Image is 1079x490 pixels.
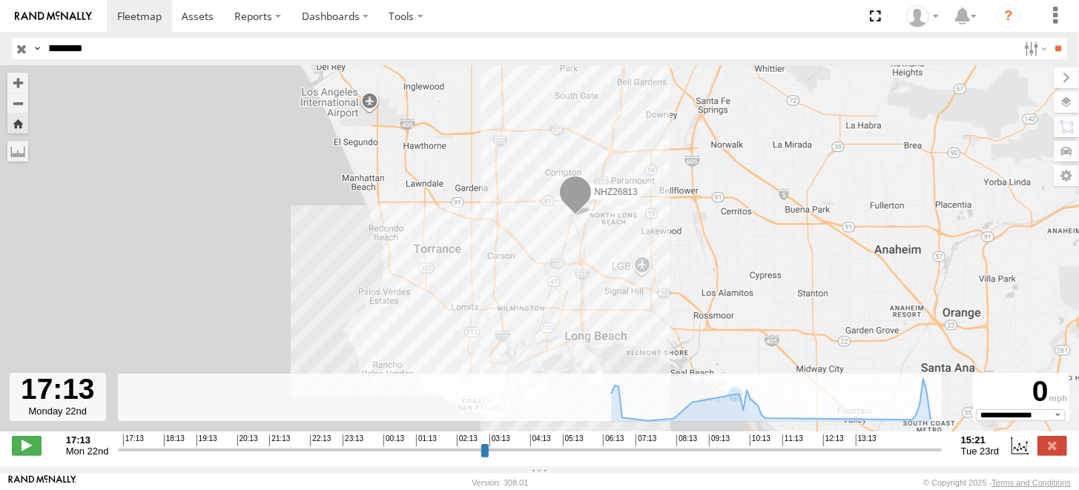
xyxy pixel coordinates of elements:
[750,434,771,446] span: 10:13
[961,434,999,446] strong: 15:21
[123,434,144,446] span: 17:13
[603,434,624,446] span: 06:13
[1018,38,1050,59] label: Search Filter Options
[237,434,258,446] span: 20:13
[992,478,1071,487] a: Terms and Conditions
[676,434,697,446] span: 08:13
[416,434,437,446] span: 01:13
[164,434,185,446] span: 18:13
[269,434,290,446] span: 21:13
[901,5,944,27] div: Zulema McIntosch
[530,434,551,446] span: 04:13
[1037,436,1067,455] label: Close
[15,11,92,21] img: rand-logo.svg
[7,141,28,162] label: Measure
[343,434,363,446] span: 23:13
[66,434,109,446] strong: 17:13
[383,434,404,446] span: 00:13
[975,375,1067,409] div: 0
[457,434,478,446] span: 02:13
[197,434,217,446] span: 19:13
[7,73,28,93] button: Zoom in
[709,434,730,446] span: 09:13
[563,434,584,446] span: 05:13
[636,434,656,446] span: 07:13
[923,478,1071,487] div: © Copyright 2025 -
[823,434,844,446] span: 12:13
[997,4,1020,28] i: ?
[8,475,76,490] a: Visit our Website
[1054,165,1079,186] label: Map Settings
[782,434,803,446] span: 11:13
[310,434,331,446] span: 22:13
[12,436,42,455] label: Play/Stop
[31,38,43,59] label: Search Query
[7,113,28,133] button: Zoom Home
[489,434,510,446] span: 03:13
[472,478,528,487] div: Version: 308.01
[66,446,109,457] span: Mon 22nd Sep 2025
[594,186,637,196] span: NHZ26813
[856,434,877,446] span: 13:13
[7,93,28,113] button: Zoom out
[961,446,999,457] span: Tue 23rd Sep 2025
